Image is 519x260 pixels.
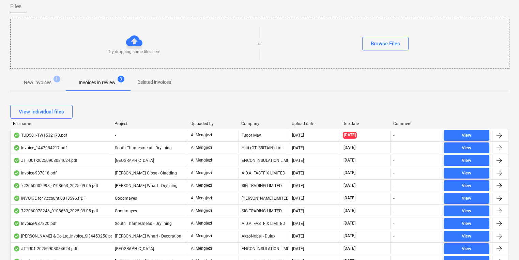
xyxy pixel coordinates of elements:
div: - [393,171,394,175]
div: - [393,234,394,239]
span: [DATE] [343,170,356,176]
span: Montgomery's Wharf - Decoration [115,234,181,239]
div: ENCON INSULATION LIMITED [239,243,289,254]
div: Browse Files [371,39,400,48]
button: View [444,180,489,191]
button: View [444,142,489,153]
button: View [444,205,489,216]
div: - [393,146,394,150]
div: OCR finished [13,133,20,138]
div: [DATE] [292,158,304,163]
div: JTTU01-20250908084624.pdf [13,158,77,163]
div: OCR finished [13,183,20,188]
span: Montgomery's Wharf - Drylining [115,183,178,188]
span: [DATE] [343,157,356,163]
span: [DATE] [343,233,356,239]
div: OCR finished [13,221,20,226]
span: [DATE] [343,132,357,138]
div: Tudor May [239,130,289,141]
div: [DATE] [292,209,304,213]
span: - [115,133,116,138]
div: Invoice_1447984217.pdf [13,145,67,151]
button: View [444,243,489,254]
div: Try dropping some files hereorBrowse Files [10,19,509,69]
div: View [462,195,472,202]
p: A. Mengjezi [191,183,212,188]
div: OCR finished [13,246,20,251]
div: Chat Widget [485,227,519,260]
div: [DATE] [292,234,304,239]
p: A. Mengjezi [191,195,212,201]
div: Hilti (GT. BRITAIN) Ltd. [239,142,289,153]
div: Upload date [292,121,337,126]
div: - [393,196,394,201]
div: - [393,246,394,251]
span: Newton Close - Cladding [115,171,177,175]
div: 722060078246_0108663_2025-09-05.pdf [13,208,98,214]
p: A. Mengjezi [191,246,212,251]
div: Uploaded by [190,121,236,126]
div: Project [115,121,185,126]
div: Comment [393,121,439,126]
div: A.D.A. FASTFIX LIMITED [239,218,289,229]
span: Camden Goods Yard [115,246,154,251]
div: [DATE] [292,221,304,226]
div: - [393,221,394,226]
div: View [462,207,472,215]
div: View [462,220,472,228]
div: View [462,132,472,139]
span: Files [10,2,21,11]
div: OCR finished [13,158,20,163]
div: - [393,209,394,213]
div: AkzoNobel - Dulux [239,231,289,242]
div: [PERSON_NAME] LIMITED [239,193,289,204]
div: OCR finished [13,145,20,151]
p: New invoices [24,79,51,86]
div: [DATE] [292,171,304,175]
p: Try dropping some files here [108,49,161,55]
span: [DATE] [343,220,356,226]
div: View [462,157,472,165]
p: A. Mengjezi [191,208,212,214]
div: OCR finished [13,196,20,201]
button: View individual files [10,105,73,119]
div: SIG TRADING LIMITED [239,180,289,191]
div: Invoice-937818.pdf [13,170,57,176]
div: 722060002998_0108663_2025-09-05.pdf [13,183,98,188]
div: INVOICE for Account 0013596.PDF [13,196,86,201]
button: View [444,193,489,204]
div: - [393,183,394,188]
p: or [258,41,262,47]
span: South Thamesmead - Drylining [115,221,172,226]
div: [DATE] [292,246,304,251]
span: Goodmayes [115,196,137,201]
span: [DATE] [343,208,356,214]
button: View [444,231,489,242]
div: ENCON INSULATION LIMITED [239,155,289,166]
p: Deleted invoices [137,79,171,86]
div: A.D.A. FASTFIX LIMITED [239,168,289,179]
div: OCR finished [13,233,20,239]
div: OCR finished [13,170,20,176]
button: Browse Files [362,37,409,50]
button: View [444,168,489,179]
div: View [462,232,472,240]
p: Invoices in review [79,79,116,86]
span: 1 [54,76,60,82]
span: 3 [118,76,124,82]
div: [PERSON_NAME] & Co Ltd_Invoice_SI34453250.pdf [13,233,115,239]
p: A. Mengjezi [191,220,212,226]
span: Camden Goods Yard [115,158,154,163]
div: Due date [342,121,388,126]
div: View [462,245,472,253]
span: Goodmayes [115,209,137,213]
div: - [393,158,394,163]
div: View [462,182,472,190]
span: South Thamesmead - Drylining [115,146,172,150]
span: [DATE] [343,183,356,188]
p: A. Mengjezi [191,157,212,163]
div: View individual files [19,107,64,116]
div: SIG TRADING LIMITED [239,205,289,216]
p: A. Mengjezi [191,145,212,151]
span: [DATE] [343,195,356,201]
